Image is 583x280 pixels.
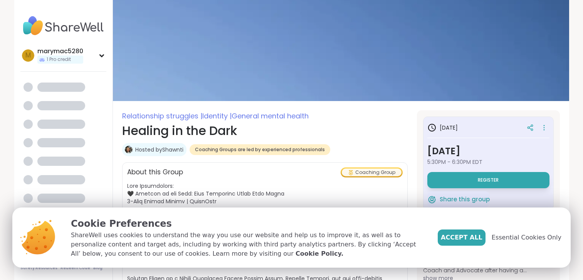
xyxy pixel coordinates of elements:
h2: About this Group [127,167,183,177]
img: ShareWell Logomark [427,195,437,204]
span: Essential Cookies Only [492,233,561,242]
p: ShareWell uses cookies to understand the way you use our website and help us to improve it, as we... [71,231,425,258]
a: Redeem Code [60,265,90,271]
div: marymac5280 [37,47,83,56]
span: m [25,51,31,61]
a: Cookie Policy. [296,249,343,258]
h1: Healing in the Dark [122,121,408,140]
span: Accept All [441,233,482,242]
h3: [DATE] [427,144,549,158]
span: Register [478,177,499,183]
p: Cookie Preferences [71,217,425,231]
h3: [DATE] [427,123,458,132]
a: Blog [93,265,102,271]
button: Register [427,172,549,188]
span: Coaching Groups are led by experienced professionals [195,147,325,153]
span: 5:30PM - 6:30PM EDT [427,158,549,166]
span: 1 Pro credit [47,56,71,63]
button: Accept All [438,229,486,246]
span: Share this group [440,195,490,204]
a: Hosted byShawnti [135,146,183,153]
img: Shawnti [125,146,133,153]
div: Coaching Group [342,169,402,176]
span: Identity | [202,111,232,121]
a: Safety Resources [20,265,57,271]
span: Relationship struggles | [122,111,202,121]
img: ShareWell Nav Logo [20,12,106,39]
span: General mental health [232,111,309,121]
button: Share this group [427,191,490,207]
